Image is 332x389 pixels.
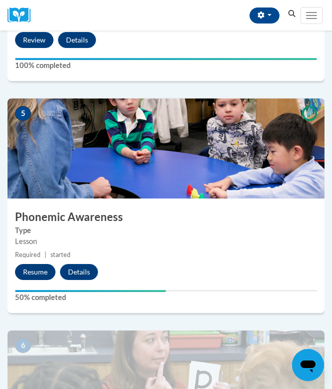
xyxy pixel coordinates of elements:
label: Type [15,225,317,236]
span: started [50,251,70,258]
div: Lesson [15,236,317,247]
span: 6 [15,338,31,353]
label: 50% completed [15,292,317,303]
label: 100% completed [15,60,317,71]
iframe: Button to launch messaging window [292,349,324,381]
div: Your progress [15,58,317,60]
img: Course Image [7,98,324,198]
button: Details [60,264,98,280]
span: Required [15,251,40,258]
button: Resume [15,264,55,280]
button: Account Settings [249,7,279,23]
a: Cox Campus [7,7,37,23]
span: | [44,251,46,258]
span: 5 [15,106,31,121]
button: Search [284,8,299,20]
button: Review [15,32,53,48]
h3: Phonemic Awareness [7,209,324,225]
div: Your progress [15,290,166,292]
button: Details [58,32,96,48]
img: Logo brand [7,7,37,23]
